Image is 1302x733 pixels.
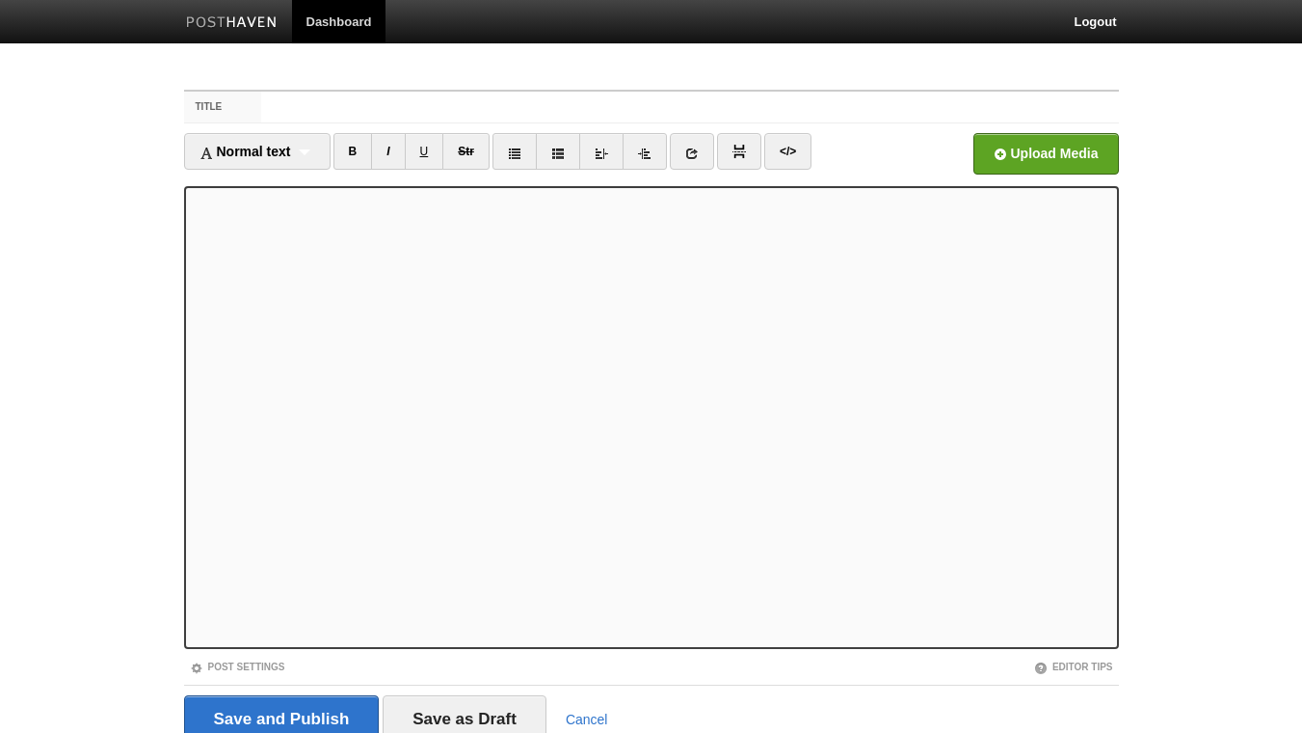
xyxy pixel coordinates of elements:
a: B [333,133,373,170]
a: Editor Tips [1034,662,1113,672]
a: Str [442,133,490,170]
img: pagebreak-icon.png [732,145,746,158]
a: U [405,133,444,170]
span: Normal text [199,144,291,159]
a: I [371,133,405,170]
img: Posthaven-bar [186,16,278,31]
a: Cancel [566,712,608,727]
del: Str [458,145,474,158]
a: Post Settings [190,662,285,672]
a: </> [764,133,811,170]
label: Title [184,92,262,122]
